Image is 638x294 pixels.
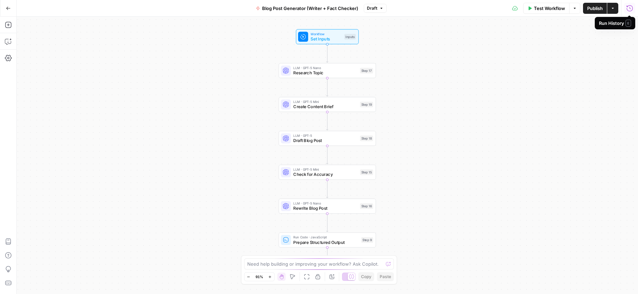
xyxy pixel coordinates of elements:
g: Edge from step_16 to step_9 [326,214,328,232]
span: Publish [587,5,603,12]
span: Workflow [311,31,342,37]
div: Step 19 [360,102,373,107]
div: Step 15 [360,169,373,175]
button: Blog Post Generator (Writer + Fact Checker) [252,3,362,14]
button: Paste [377,272,394,281]
div: Step 18 [360,135,373,141]
button: Test Workflow [523,3,569,14]
span: Rewrite Blog Post [293,205,357,211]
span: Draft Blog Post [293,137,357,144]
div: LLM · GPT-5 MiniCheck for AccuracyStep 15 [279,165,376,180]
span: LLM · GPT-5 Mini [293,99,357,104]
span: Paste [380,274,391,280]
div: LLM · GPT-5 NanoRewrite Blog PostStep 16 [279,199,376,214]
button: Copy [358,272,374,281]
button: Draft [364,4,387,13]
span: Research Topic [293,70,357,76]
button: Publish [583,3,607,14]
span: Set Inputs [311,36,342,42]
span: Draft [367,5,377,11]
div: Inputs [344,34,356,39]
g: Edge from step_17 to step_19 [326,78,328,96]
span: Test Workflow [534,5,565,12]
span: LLM · GPT-5 [293,133,357,138]
span: Create Content Brief [293,104,357,110]
g: Edge from step_18 to step_15 [326,146,328,164]
div: Step 17 [360,68,373,73]
g: Edge from step_15 to step_16 [326,180,328,198]
span: LLM · GPT-5 Nano [293,65,357,70]
span: LLM · GPT-5 Nano [293,201,357,206]
div: Step 16 [360,203,373,209]
g: Edge from start to step_17 [326,44,328,63]
div: LLM · GPT-5Draft Blog PostStep 18 [279,131,376,146]
span: Run Code · JavaScript [293,235,359,240]
span: 91% [256,274,263,279]
div: LLM · GPT-5 MiniCreate Content BriefStep 19 [279,97,376,112]
span: Check for Accuracy [293,171,357,178]
span: LLM · GPT-5 Mini [293,167,357,172]
span: Prepare Structured Output [293,239,359,245]
div: Step 9 [361,237,373,243]
div: LLM · GPT-5 NanoResearch TopicStep 17 [279,63,376,78]
div: Run Code · JavaScriptPrepare Structured OutputStep 9 [279,233,376,248]
span: Copy [361,274,371,280]
g: Edge from step_19 to step_18 [326,112,328,130]
span: Blog Post Generator (Writer + Fact Checker) [262,5,358,12]
div: WorkflowSet InputsInputs [279,29,376,45]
